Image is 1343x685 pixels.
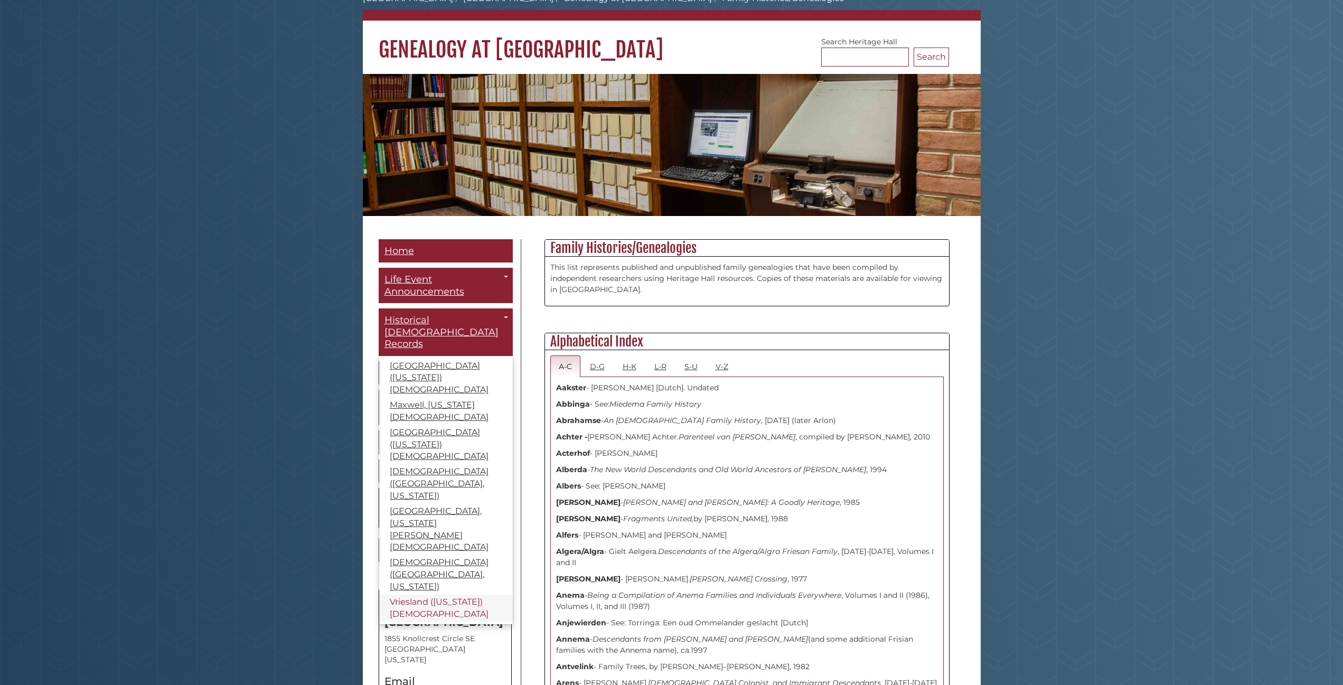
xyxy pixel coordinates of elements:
[690,574,787,584] i: [PERSON_NAME] Crossing
[556,481,938,492] p: - See: [PERSON_NAME]
[556,383,586,392] strong: Aakster
[623,514,693,523] i: Fragments United,
[556,546,938,568] p: - Gielt Aelgera. , [DATE]-[DATE], Volumes I and II
[556,481,581,491] strong: Albers
[556,382,938,393] p: - [PERSON_NAME] [Dutch]. Undated
[593,634,808,644] i: Descendants from [PERSON_NAME] and [PERSON_NAME]
[545,240,949,257] h2: Family Histories/Genealogies
[556,416,601,425] strong: Abrahamse
[556,432,587,442] strong: Achter -
[550,355,580,377] a: A-C
[658,547,838,556] i: Descendants of the Algera/Algra Friesan Family
[556,399,938,410] p: - See:
[556,399,590,409] strong: Abbinga
[623,498,840,507] i: [PERSON_NAME] and [PERSON_NAME]: A Goodly Heritage
[556,661,938,672] p: - Family Trees, by [PERSON_NAME]–[PERSON_NAME], 1982
[556,448,938,459] p: - [PERSON_NAME]
[556,431,938,443] p: [PERSON_NAME] Achter. , compiled by [PERSON_NAME], 2010
[707,355,737,377] a: V-Z
[556,465,587,474] strong: Alberda
[556,464,938,475] p: - , 1994
[556,514,621,523] strong: [PERSON_NAME]
[379,555,513,595] a: [DEMOGRAPHIC_DATA] ([GEOGRAPHIC_DATA], [US_STATE])
[604,416,761,425] i: An [DEMOGRAPHIC_DATA] Family History
[384,245,414,257] span: Home
[556,634,938,656] p: - (and some additional Frisian families with the Annema name), ca.1997
[384,314,499,350] span: Historical [DEMOGRAPHIC_DATA] Records
[556,590,938,612] p: - , Volumes I and II (1986), Volumes I, II, and III (1987)
[379,504,513,555] a: [GEOGRAPHIC_DATA], [US_STATE][PERSON_NAME][DEMOGRAPHIC_DATA]
[379,464,513,504] a: [DEMOGRAPHIC_DATA] ([GEOGRAPHIC_DATA], [US_STATE])
[379,595,513,622] a: Vriesland ([US_STATE]) [DEMOGRAPHIC_DATA]
[590,465,866,474] i: The New World Descendants and Old World Ancestors of [PERSON_NAME]
[646,355,675,377] a: L-R
[556,662,594,671] strong: Antvelink
[556,415,938,426] p: - , [DATE] (later Arlon)
[379,239,513,263] a: Home
[556,547,604,556] strong: Algera/Algra
[556,513,938,524] p: - by [PERSON_NAME], 1988
[609,399,701,409] i: Miedema Family History
[556,618,606,627] strong: Anjewierden
[556,590,585,600] strong: Anema
[614,355,645,377] a: H-K
[581,355,613,377] a: D-G
[587,590,841,600] i: Being a Compilation of Anema Families and Individuals Everywhere
[379,268,513,303] a: Life Event Announcements
[556,530,938,541] p: - [PERSON_NAME] and [PERSON_NAME]
[556,574,621,584] strong: [PERSON_NAME]
[545,333,949,350] h2: Alphabetical Index
[679,432,795,442] i: Parenteel van [PERSON_NAME]
[556,530,578,540] strong: Alfers
[384,633,506,665] address: 1855 Knollcrest Circle SE [GEOGRAPHIC_DATA][US_STATE]
[379,308,513,356] a: Historical [DEMOGRAPHIC_DATA] Records
[556,497,938,508] p: - , 1985
[556,634,590,644] strong: Annema
[556,617,938,628] p: - See: Torringa: Een oud Ommelander geslacht [Dutch]
[384,274,464,297] span: Life Event Announcements
[379,398,513,425] a: Maxwell, [US_STATE] [DEMOGRAPHIC_DATA]
[379,359,513,398] a: [GEOGRAPHIC_DATA] ([US_STATE]) [DEMOGRAPHIC_DATA]
[556,574,938,585] p: - [PERSON_NAME]. , 1977
[556,498,621,507] strong: [PERSON_NAME]
[363,21,981,63] h1: Genealogy at [GEOGRAPHIC_DATA]
[676,355,706,377] a: S-U
[379,425,513,465] a: [GEOGRAPHIC_DATA] ([US_STATE]) [DEMOGRAPHIC_DATA]
[556,448,590,458] strong: Acterhof
[550,262,944,295] p: This list represents published and unpublished family genealogies that have been compiled by inde...
[914,48,949,67] button: Search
